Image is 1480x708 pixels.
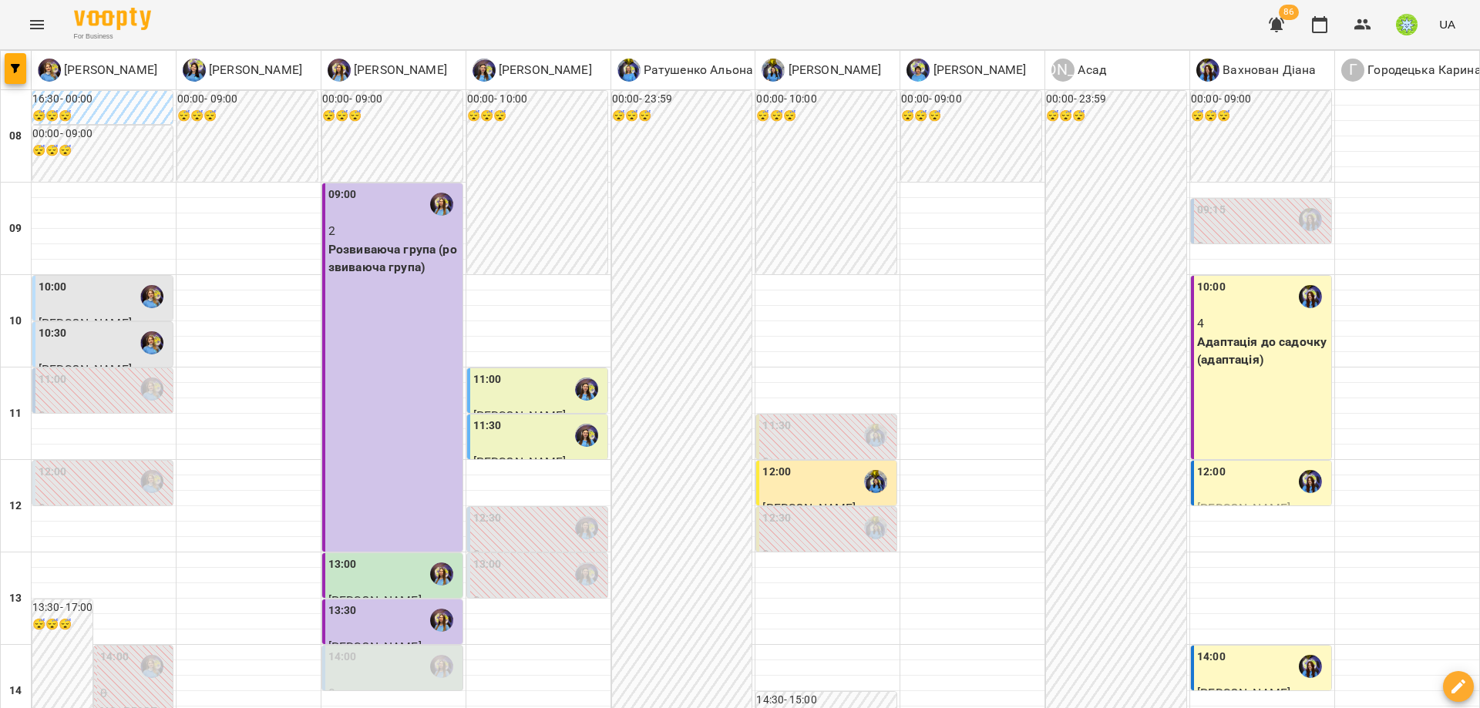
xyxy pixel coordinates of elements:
a: І [PERSON_NAME] [473,59,592,82]
p: [PERSON_NAME] [930,61,1026,79]
h6: 00:00 - 09:00 [322,91,462,108]
a: [PERSON_NAME] Асад [1051,59,1106,82]
label: 09:15 [1197,202,1226,219]
p: [PERSON_NAME] [496,61,592,79]
a: К [PERSON_NAME] [328,59,447,82]
label: 14:00 [1197,649,1226,666]
h6: 😴😴😴 [1191,108,1331,125]
img: Казимирів Тетяна [430,562,453,586]
img: Ігнатенко Оксана [575,516,598,539]
div: Позднякова Анастасія [38,59,157,82]
div: Казимирів Тетяна [430,609,453,632]
img: 8ec40acc98eb0e9459e318a00da59de5.jpg [1396,14,1418,35]
span: [PERSON_NAME] [1197,501,1290,515]
a: С [PERSON_NAME] [762,59,881,82]
button: Menu [18,6,55,43]
img: Свириденко Аня [864,424,887,447]
h6: 😴😴😴 [1046,108,1186,125]
h6: 00:00 - 10:00 [467,91,607,108]
p: 0 [39,499,170,518]
label: 13:00 [473,556,502,573]
label: 14:00 [100,649,129,666]
div: Ігнатенко Оксана [575,377,598,401]
h6: 😴😴😴 [177,108,318,125]
label: 12:00 [39,464,67,481]
p: 2 [328,222,459,240]
img: Voopty Logo [74,8,151,30]
div: Базілєва Катерина [183,59,302,82]
div: Ігнатенко Оксана [575,424,598,447]
span: [PERSON_NAME] [328,639,422,654]
span: UA [1439,16,1455,32]
p: [PERSON_NAME] [206,61,302,79]
span: [PERSON_NAME] [473,408,567,423]
div: [PERSON_NAME] [1051,59,1075,82]
span: [PERSON_NAME] [39,316,132,331]
h6: 😴😴😴 [32,143,173,159]
label: 13:00 [328,556,357,573]
img: Вахнован Діана [1299,285,1322,308]
p: 0 [1197,237,1328,256]
p: 0 [473,545,604,564]
span: [PERSON_NAME] [39,362,132,377]
div: Позднякова Анастасія [140,285,163,308]
div: Вахнован Діана [1299,208,1322,231]
a: Б [PERSON_NAME] [183,59,302,82]
h6: 00:00 - 23:59 [612,91,752,108]
label: 13:30 [328,602,357,619]
img: Свириденко Аня [864,470,887,493]
a: П [PERSON_NAME] [38,59,157,82]
p: 0 [328,684,459,703]
div: Вахнован Діана [1196,59,1316,82]
h6: 😴😴😴 [32,108,173,125]
div: Чирва Юлія [906,59,1026,82]
h6: 00:00 - 23:59 [1046,91,1186,108]
span: [PERSON_NAME] [328,593,422,608]
p: Вахнован Діана [1219,61,1316,79]
div: Ратушенко Альона [617,59,754,82]
img: Р [617,59,641,82]
label: 12:00 [1197,464,1226,481]
p: Розвиваюча група (розвиваюча група) [328,240,459,277]
p: Ратушенко Альона [641,61,754,79]
div: Позднякова Анастасія [140,470,163,493]
img: Б [183,59,206,82]
h6: 00:00 - 09:00 [1191,91,1331,108]
label: 11:30 [473,418,502,435]
h6: 13 [9,590,22,607]
h6: 10 [9,313,22,330]
span: [PERSON_NAME] [1197,686,1290,700]
a: Ч [PERSON_NAME] [906,59,1026,82]
label: 11:00 [39,371,67,388]
span: 86 [1279,5,1299,20]
h6: 00:00 - 09:00 [32,126,173,143]
h6: 😴😴😴 [32,616,92,633]
img: І [473,59,496,82]
img: Казимирів Тетяна [430,655,453,678]
img: Позднякова Анастасія [140,377,163,401]
img: С [762,59,785,82]
h6: 11 [9,405,22,422]
h6: 14 [9,683,22,700]
label: 11:30 [762,418,791,435]
div: Вахнован Діана [1299,655,1322,678]
label: 12:00 [762,464,791,481]
img: Казимирів Тетяна [430,193,453,216]
img: Вахнован Діана [1299,470,1322,493]
p: Асад [1075,61,1106,79]
h6: 12 [9,498,22,515]
img: К [328,59,351,82]
img: Свириденко Аня [864,516,887,539]
a: Р Ратушенко Альона [617,59,754,82]
span: [PERSON_NAME] [762,501,856,515]
img: Позднякова Анастасія [140,331,163,354]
